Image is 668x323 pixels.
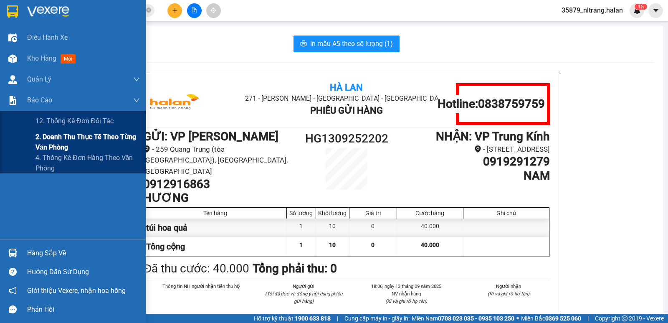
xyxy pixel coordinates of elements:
button: printerIn mẫu A5 theo số lượng (1) [294,36,400,52]
span: plus [172,8,178,13]
i: (Tôi đã đọc và đồng ý nội dung phiếu gửi hàng) [265,291,342,304]
strong: 1900 633 818 [295,315,331,322]
img: warehouse-icon [8,75,17,84]
img: warehouse-icon [8,54,17,63]
div: Đã thu cước : 40.000 [143,259,249,278]
div: Tên hàng [146,210,284,216]
div: Phản hồi [27,303,140,316]
div: Ghi chú [466,210,547,216]
span: Kho hàng [27,54,56,62]
span: printer [300,40,307,48]
button: aim [206,3,221,18]
img: icon-new-feature [633,7,641,14]
li: - 259 Quang Trung (tòa [GEOGRAPHIC_DATA]), [GEOGRAPHIC_DATA], [GEOGRAPHIC_DATA] [143,144,296,177]
span: 10 [329,242,336,248]
img: solution-icon [8,96,17,105]
li: Thông tin NH người nhận tiền thu hộ [160,282,243,290]
b: Phiếu Gửi Hàng [310,105,383,116]
strong: 0369 525 060 [545,315,581,322]
span: 40.000 [421,242,439,248]
i: (Kí và ghi rõ họ tên) [488,291,529,297]
b: GỬI : VP [PERSON_NAME] [143,130,278,143]
span: Điều hành xe [27,32,68,43]
span: Quản Lý [27,74,51,84]
h1: 0919291279 [397,155,550,169]
b: GỬI : VP [PERSON_NAME] [10,57,146,71]
b: NHẬN : VP Trung Kính [436,130,550,143]
div: 0 [349,219,397,237]
button: caret-down [648,3,663,18]
h1: HG1309252202 [296,130,397,148]
li: - [STREET_ADDRESS] [397,144,550,155]
h1: NAM [397,169,550,183]
li: 271 - [PERSON_NAME] - [GEOGRAPHIC_DATA] - [GEOGRAPHIC_DATA] [211,93,482,104]
span: Miền Bắc [521,314,581,323]
div: túi hoa quả [144,219,287,237]
strong: 0708 023 035 - 0935 103 250 [438,315,514,322]
span: close-circle [146,7,151,15]
span: 4. Thống kê đơn hàng theo văn phòng [35,153,140,173]
li: 18:06, ngày 13 tháng 09 năm 2025 [365,282,448,290]
li: Người gửi [263,282,345,290]
span: 1 [638,4,641,10]
div: Hướng dẫn sử dụng [27,266,140,278]
li: 271 - [PERSON_NAME] - [GEOGRAPHIC_DATA] - [GEOGRAPHIC_DATA] [78,20,349,31]
div: Hàng sắp về [27,247,140,259]
div: Cước hàng [399,210,461,216]
span: question-circle [9,268,17,276]
i: (Kí và ghi rõ họ tên) [385,298,427,304]
span: ⚪️ [516,317,519,320]
span: In mẫu A5 theo số lượng (1) [310,38,393,49]
img: logo.jpg [143,83,206,125]
h1: Hotline: 0838759759 [438,97,545,111]
span: caret-down [652,7,660,14]
span: Tổng cộng [146,242,185,252]
span: notification [9,287,17,295]
span: environment [474,145,481,153]
span: copyright [622,315,628,321]
button: plus [167,3,182,18]
span: Miền Nam [412,314,514,323]
div: 10 [316,219,349,237]
span: 2. Doanh thu thực tế theo từng văn phòng [35,132,140,153]
span: environment [143,145,150,153]
img: warehouse-icon [8,33,17,42]
span: 12. Thống kê đơn đối tác [35,116,114,126]
span: message [9,305,17,313]
span: 0 [371,242,374,248]
div: 1 [287,219,316,237]
li: NV nhận hàng [365,290,448,298]
span: Báo cáo [27,95,52,105]
li: Người nhận [468,282,550,290]
span: down [133,76,140,83]
span: Giới thiệu Vexere, nhận hoa hồng [27,285,126,296]
div: Số lượng [289,210,314,216]
img: logo-vxr [7,5,18,18]
h1: HƯƠNG [143,191,296,205]
img: warehouse-icon [8,249,17,257]
span: | [337,314,338,323]
sup: 15 [635,4,647,10]
div: Khối lượng [318,210,347,216]
span: mới [61,54,76,64]
b: Tổng phải thu: 0 [253,262,337,275]
div: Giá trị [352,210,395,216]
span: Hỗ trợ kỹ thuật: [254,314,331,323]
button: file-add [187,3,202,18]
h1: 0912916863 [143,177,296,191]
span: 5 [641,4,644,10]
span: close-circle [146,8,151,13]
span: file-add [191,8,197,13]
b: Hà Lan [330,82,363,93]
span: down [133,97,140,104]
img: logo.jpg [10,10,73,52]
span: Cung cấp máy in - giấy in: [344,314,410,323]
span: 1 [299,242,303,248]
span: | [587,314,589,323]
span: 35879_nltrang.halan [555,5,630,15]
span: aim [210,8,216,13]
div: 40.000 [397,219,463,237]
